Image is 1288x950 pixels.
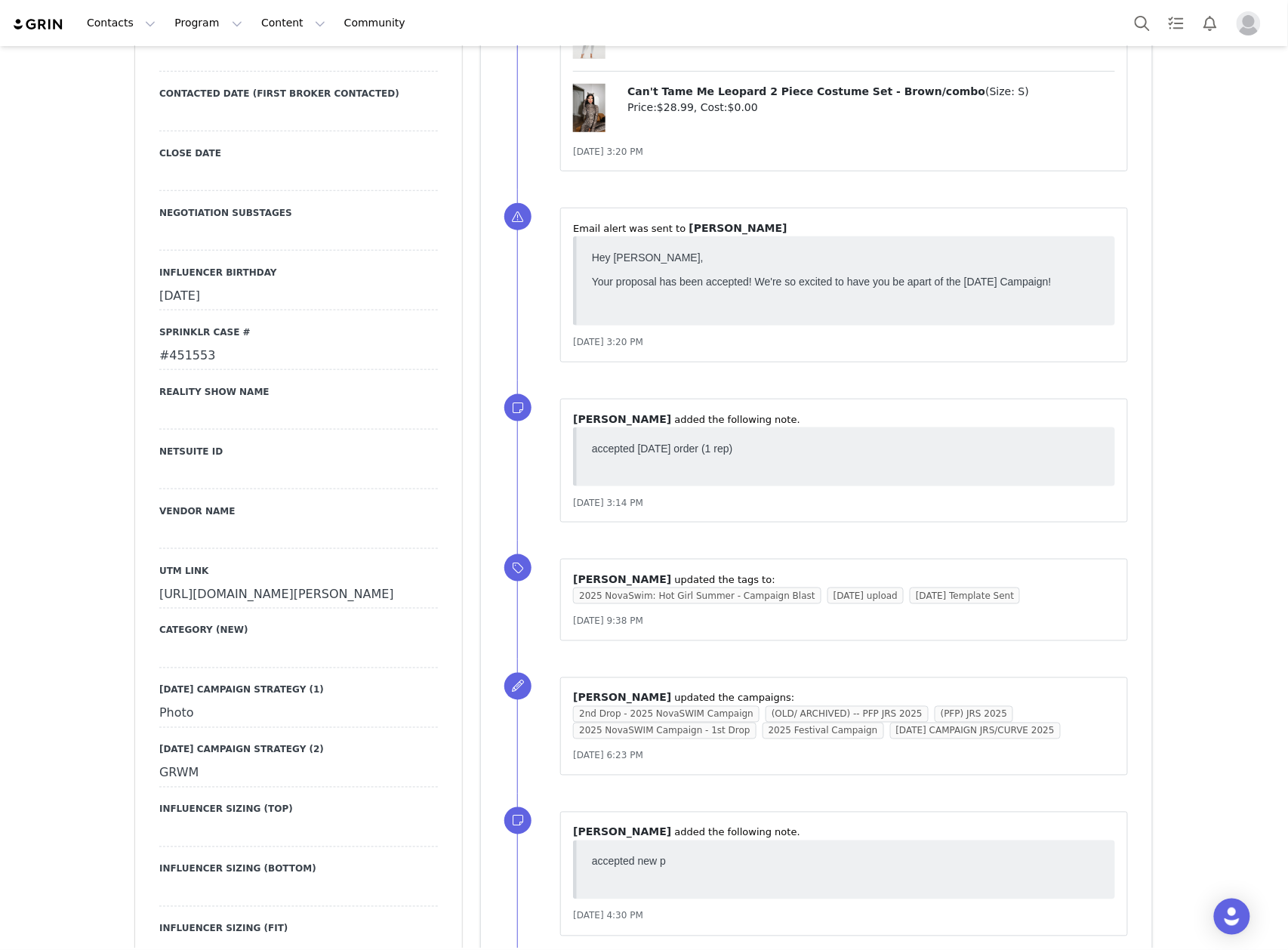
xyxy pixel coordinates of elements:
[6,6,514,18] p: [DATE] p delivered
[159,385,438,399] label: Reality Show Name
[728,101,758,113] span: $0.00
[1237,11,1261,35] img: placeholder-profile.jpg
[573,498,643,508] span: [DATE] 3:14 PM
[159,147,438,160] label: Close Date
[573,573,671,585] span: [PERSON_NAME]
[159,87,438,100] label: Contacted Date (First Broker Contacted)
[766,706,929,723] span: (OLD/ ARCHIVED) -- PFP JRS 2025
[159,283,438,310] div: [DATE]
[689,222,787,234] span: [PERSON_NAME]
[573,723,756,739] span: 2025 NovaSWIM Campaign - 1st Drop
[1160,6,1193,40] a: Tasks
[6,6,514,18] p: accepted [DATE] order (1 rep)
[890,723,1061,739] span: [DATE] CAMPAIGN JRS/CURVE 2025
[78,6,165,40] button: Contacts
[159,266,438,279] label: Influencer Birthday
[657,101,694,113] span: $28.99
[159,504,438,518] label: VENDOR NAME
[159,803,438,816] label: Influencer Sizing (TOP)
[159,624,438,637] label: Category (NEW)
[627,85,985,97] span: Can't Tame Me Leopard 2 Piece Costume Set - Brown/combo
[159,862,438,876] label: Influencer Sizing (BOTTOM)
[159,343,438,370] div: #451553
[1228,11,1276,35] button: Profile
[159,683,438,697] label: [DATE] Campaign Strategy (1)
[159,564,438,578] label: UTM Link
[573,615,643,626] span: [DATE] 9:38 PM
[573,588,821,604] span: 2025 NovaSwim: Hot Girl Summer - Campaign Blast
[159,206,438,220] label: NEGOTIATION SUBSTAGES
[990,85,1025,97] span: Size: S
[573,825,1115,841] p: ⁨ ⁩ ⁨added⁩ the following note.
[252,6,334,40] button: Content
[335,6,421,40] a: Community
[573,412,1115,427] p: ⁨ ⁩ ⁨added⁩ the following note.
[159,922,438,936] label: Influencer Sizing (FIT)
[827,588,904,604] span: [DATE] upload
[573,690,1115,706] p: ⁨ ⁩ updated the campaigns:
[573,911,643,921] span: [DATE] 4:30 PM
[573,413,671,425] span: [PERSON_NAME]
[159,701,438,728] div: Photo
[6,29,514,41] p: month 2:
[573,337,643,347] span: [DATE] 3:20 PM
[159,581,438,609] div: [URL][DOMAIN_NAME][PERSON_NAME]
[159,445,438,458] label: NETSUITE ID
[573,706,760,723] span: 2nd Drop - 2025 NovaSWIM Campaign
[165,6,251,40] button: Program
[6,6,514,18] p: accepted new p
[573,221,1115,236] p: ⁨Email⁩ alert was sent to ⁨ ⁩
[6,6,514,42] p: Hey [PERSON_NAME], Your proposal has been accepted! We're so excited to have you be apart of the ...
[573,826,671,838] span: [PERSON_NAME]
[763,723,884,739] span: 2025 Festival Campaign
[159,325,438,339] label: Sprinklr Case #
[36,51,514,63] li: 2 ig posts
[1214,899,1250,935] div: Open Intercom Messenger
[1194,6,1227,40] button: Notifications
[159,743,438,757] label: [DATE] Campaign Strategy (2)
[12,17,65,32] img: grin logo
[573,147,643,157] span: [DATE] 3:20 PM
[910,588,1020,604] span: [DATE] Template Sent
[1126,6,1159,40] button: Search
[573,692,671,704] span: [PERSON_NAME]
[627,100,1115,116] p: Price: , Cost:
[627,84,1115,100] p: ( )
[573,572,1115,588] p: ⁨ ⁩ updated the tags to:
[573,751,643,761] span: [DATE] 6:23 PM
[935,706,1013,723] span: (PFP) JRS 2025
[159,760,438,788] div: GRWM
